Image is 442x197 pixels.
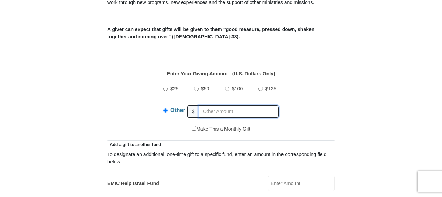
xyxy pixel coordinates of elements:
[170,86,178,92] span: $25
[232,86,243,92] span: $100
[187,105,199,118] span: $
[192,125,250,133] label: Make This a Monthly Gift
[107,142,161,147] span: Add a gift to another fund
[192,126,196,131] input: Make This a Monthly Gift
[107,151,335,166] div: To designate an additional, one-time gift to a specific fund, enter an amount in the correspondin...
[107,27,314,39] b: A giver can expect that gifts will be given to them “good measure, pressed down, shaken together ...
[268,176,335,191] input: Enter Amount
[107,180,159,187] label: EMIC Help Israel Fund
[167,71,275,76] strong: Enter Your Giving Amount - (U.S. Dollars Only)
[199,105,279,118] input: Other Amount
[265,86,276,92] span: $125
[201,86,209,92] span: $50
[170,107,185,113] span: Other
